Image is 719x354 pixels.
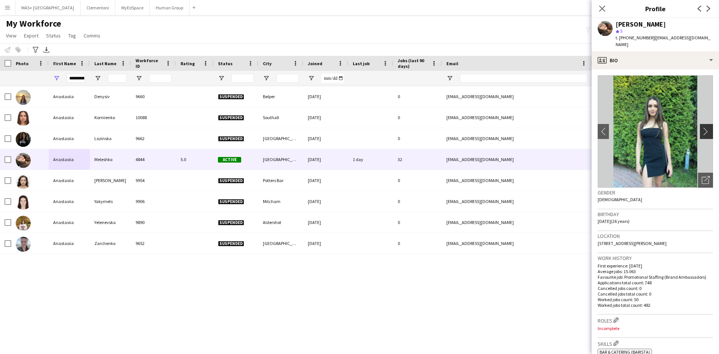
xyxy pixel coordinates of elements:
div: 0 [393,86,442,107]
div: Korniienko [90,107,131,128]
button: Human Group [150,0,189,15]
div: 1 day [348,149,393,170]
button: Open Filter Menu [263,75,270,82]
span: t. [PHONE_NUMBER] [616,35,655,40]
p: Favourite job: Promotional Staffing (Brand Ambassadors) [598,274,713,280]
div: Anastasiia [49,233,90,254]
input: Status Filter Input [231,74,254,83]
div: Belper [258,86,303,107]
div: Zarchenko [90,233,131,254]
img: Crew avatar or photo [598,75,713,188]
h3: Profile [592,4,719,13]
div: Potters Bar [258,170,303,191]
a: Tag [65,31,79,40]
div: Mitcham [258,191,303,212]
p: Average jobs: 15.063 [598,269,713,274]
img: Anastasiia Yelenevska [16,216,31,231]
div: Yelenevska [90,212,131,233]
div: [EMAIL_ADDRESS][DOMAIN_NAME] [442,170,592,191]
input: Last Name Filter Input [108,74,127,83]
div: Open photos pop-in [698,173,713,188]
div: [EMAIL_ADDRESS][DOMAIN_NAME] [442,86,592,107]
span: [DEMOGRAPHIC_DATA] [598,197,642,202]
div: Bio [592,51,719,69]
span: City [263,61,271,66]
input: Joined Filter Input [321,74,344,83]
span: Status [46,32,61,39]
h3: Location [598,233,713,239]
div: [EMAIL_ADDRESS][DOMAIN_NAME] [442,128,592,149]
img: Anastasiia Korniienko [16,111,31,126]
p: Worked jobs count: 50 [598,297,713,302]
div: 5.0 [176,149,213,170]
span: Active [218,157,241,163]
span: Comms [84,32,100,39]
div: Anastasiia [49,86,90,107]
app-action-btn: Advanced filters [31,45,40,54]
span: Suspended [218,199,244,205]
div: [DATE] [303,233,348,254]
h3: Work history [598,255,713,261]
div: Anastasiia [49,212,90,233]
div: [GEOGRAPHIC_DATA] [258,128,303,149]
button: Open Filter Menu [94,75,101,82]
div: [DATE] [303,149,348,170]
div: Anastasiia [49,128,90,149]
div: 32 [393,149,442,170]
button: Open Filter Menu [308,75,315,82]
div: 4844 [131,149,176,170]
img: Anastasiia Meleshko [16,153,31,168]
div: [DATE] [303,191,348,212]
a: Export [21,31,42,40]
div: Aldershot [258,212,303,233]
div: Anastasiia [49,149,90,170]
div: [DATE] [303,128,348,149]
div: 9660 [131,86,176,107]
div: [DATE] [303,86,348,107]
div: 9662 [131,128,176,149]
span: Suspended [218,115,244,121]
div: [EMAIL_ADDRESS][DOMAIN_NAME] [442,212,592,233]
div: 9890 [131,212,176,233]
div: 0 [393,212,442,233]
h3: Roles [598,316,713,324]
div: Yakymets [90,191,131,212]
div: 9954 [131,170,176,191]
h3: Gender [598,189,713,196]
span: Last job [353,61,370,66]
span: View [6,32,16,39]
p: Worked jobs total count: 482 [598,302,713,308]
input: First Name Filter Input [67,74,85,83]
p: Applications total count: 748 [598,280,713,285]
div: 10088 [131,107,176,128]
p: Incomplete [598,326,713,331]
span: Email [446,61,458,66]
div: [EMAIL_ADDRESS][DOMAIN_NAME] [442,191,592,212]
div: 9652 [131,233,176,254]
input: Email Filter Input [460,74,587,83]
span: Tag [68,32,76,39]
div: [PERSON_NAME] [616,21,666,28]
span: Suspended [218,136,244,142]
p: Cancelled jobs count: 0 [598,285,713,291]
h3: Skills [598,339,713,347]
span: First Name [53,61,76,66]
div: [EMAIL_ADDRESS][DOMAIN_NAME] [442,233,592,254]
a: Comms [81,31,103,40]
span: Rating [180,61,195,66]
div: 0 [393,233,442,254]
p: First experience: [DATE] [598,263,713,269]
img: Anastasiia Yakymets [16,195,31,210]
a: View [3,31,19,40]
span: Export [24,32,39,39]
div: [PERSON_NAME] [90,170,131,191]
a: Status [43,31,64,40]
span: Joined [308,61,322,66]
input: Workforce ID Filter Input [149,74,172,83]
input: City Filter Input [276,74,299,83]
span: Suspended [218,241,244,246]
div: [EMAIL_ADDRESS][DOMAIN_NAME] [442,107,592,128]
span: Suspended [218,94,244,100]
span: My Workforce [6,18,61,29]
span: 5 [620,28,622,34]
